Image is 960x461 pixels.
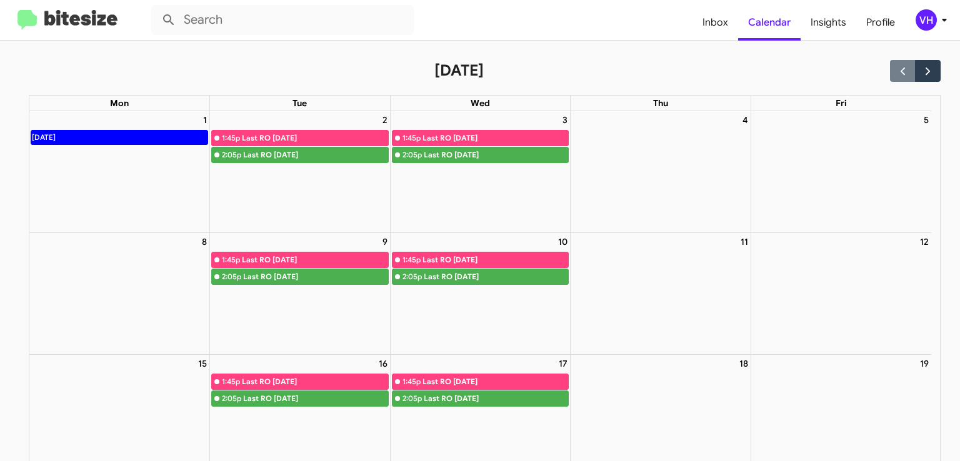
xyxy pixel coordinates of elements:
[402,149,422,161] div: 2:05p
[242,254,388,266] div: Last RO [DATE]
[833,96,849,111] a: Friday
[222,132,240,144] div: 1:45p
[740,111,751,129] a: September 4, 2025
[29,232,210,354] td: September 8, 2025
[751,232,931,354] td: September 12, 2025
[856,4,905,41] a: Profile
[424,392,569,405] div: Last RO [DATE]
[222,149,241,161] div: 2:05p
[222,375,240,388] div: 1:45p
[376,355,390,372] a: September 16, 2025
[402,392,422,405] div: 2:05p
[921,111,931,129] a: September 5, 2025
[243,392,388,405] div: Last RO [DATE]
[751,111,931,232] td: September 5, 2025
[801,4,856,41] a: Insights
[242,132,388,144] div: Last RO [DATE]
[222,270,241,283] div: 2:05p
[390,232,571,354] td: September 10, 2025
[243,149,388,161] div: Last RO [DATE]
[692,4,738,41] a: Inbox
[917,355,931,372] a: September 19, 2025
[29,111,210,232] td: September 1, 2025
[738,4,801,41] a: Calendar
[571,232,751,354] td: September 11, 2025
[556,355,570,372] a: September 17, 2025
[242,375,388,388] div: Last RO [DATE]
[380,111,390,129] a: September 2, 2025
[737,355,751,372] a: September 18, 2025
[424,149,569,161] div: Last RO [DATE]
[210,111,391,232] td: September 2, 2025
[243,270,388,283] div: Last RO [DATE]
[151,5,414,35] input: Search
[424,270,569,283] div: Last RO [DATE]
[201,111,209,129] a: September 1, 2025
[402,132,421,144] div: 1:45p
[402,254,421,266] div: 1:45p
[468,96,492,111] a: Wednesday
[31,131,56,144] div: [DATE]
[222,254,240,266] div: 1:45p
[916,9,937,31] div: VH
[390,111,571,232] td: September 3, 2025
[380,233,390,250] a: September 9, 2025
[199,233,209,250] a: September 8, 2025
[917,233,931,250] a: September 12, 2025
[422,375,569,388] div: Last RO [DATE]
[402,270,422,283] div: 2:05p
[290,96,309,111] a: Tuesday
[738,233,751,250] a: September 11, 2025
[651,96,671,111] a: Thursday
[422,132,569,144] div: Last RO [DATE]
[915,60,941,82] button: Next month
[890,60,916,82] button: Previous month
[402,375,421,388] div: 1:45p
[905,9,946,31] button: VH
[556,233,570,250] a: September 10, 2025
[422,254,569,266] div: Last RO [DATE]
[560,111,570,129] a: September 3, 2025
[107,96,131,111] a: Monday
[210,232,391,354] td: September 9, 2025
[222,392,241,405] div: 2:05p
[434,61,484,81] h2: [DATE]
[571,111,751,232] td: September 4, 2025
[196,355,209,372] a: September 15, 2025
